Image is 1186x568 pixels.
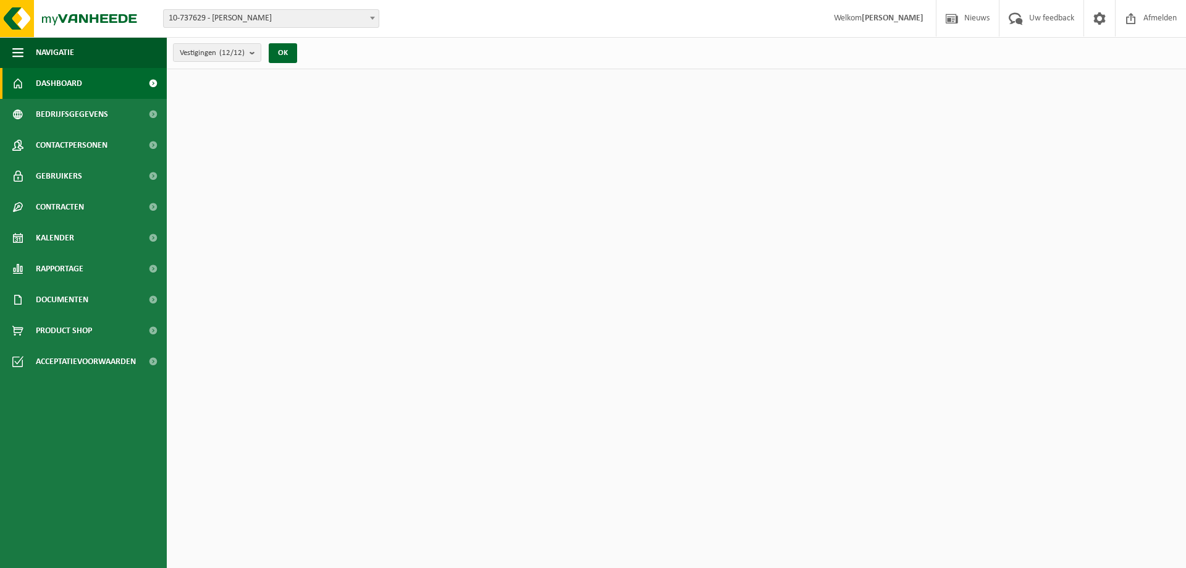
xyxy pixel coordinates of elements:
[36,223,74,253] span: Kalender
[36,346,136,377] span: Acceptatievoorwaarden
[36,284,88,315] span: Documenten
[36,68,82,99] span: Dashboard
[164,10,379,27] span: 10-737629 - KWARTO - ROESELARE
[173,43,261,62] button: Vestigingen(12/12)
[219,49,245,57] count: (12/12)
[180,44,245,62] span: Vestigingen
[36,37,74,68] span: Navigatie
[36,130,107,161] span: Contactpersonen
[36,192,84,223] span: Contracten
[862,14,923,23] strong: [PERSON_NAME]
[36,99,108,130] span: Bedrijfsgegevens
[163,9,379,28] span: 10-737629 - KWARTO - ROESELARE
[269,43,297,63] button: OK
[36,161,82,192] span: Gebruikers
[36,315,92,346] span: Product Shop
[36,253,83,284] span: Rapportage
